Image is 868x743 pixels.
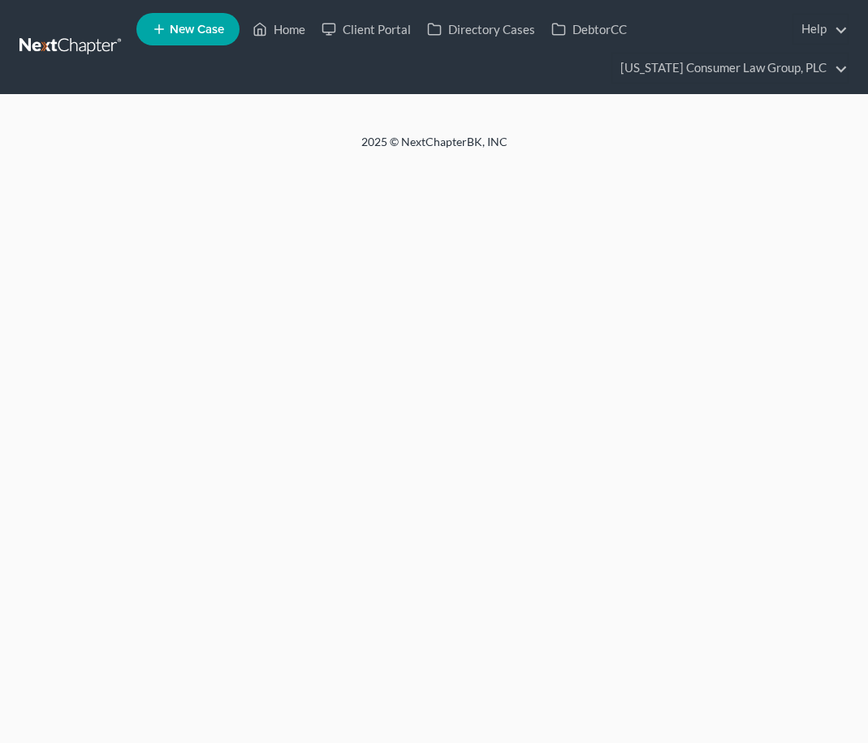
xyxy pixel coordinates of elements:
a: DebtorCC [543,15,635,44]
a: Directory Cases [419,15,543,44]
a: Home [244,15,313,44]
new-legal-case-button: New Case [136,13,240,45]
div: 2025 © NextChapterBK, INC [45,134,824,163]
a: Client Portal [313,15,419,44]
a: [US_STATE] Consumer Law Group, PLC [612,54,848,83]
a: Help [793,15,848,44]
